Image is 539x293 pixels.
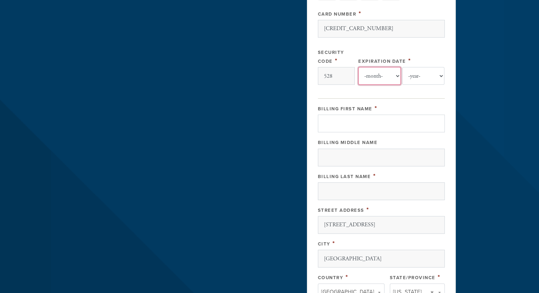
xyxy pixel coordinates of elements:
span: This field is required. [335,57,338,65]
label: Card Number [318,11,356,17]
label: City [318,241,330,247]
select: Expiration Date month [358,67,401,85]
label: Country [318,275,343,281]
span: This field is required. [366,206,369,214]
label: Billing Middle Name [318,140,378,145]
span: This field is required. [332,239,335,247]
label: Billing Last Name [318,174,371,179]
label: Security Code [318,50,344,64]
span: This field is required. [346,273,348,281]
span: This field is required. [438,273,440,281]
span: This field is required. [359,10,361,17]
label: Expiration Date [358,59,406,64]
label: Billing First Name [318,106,372,112]
label: State/Province [390,275,436,281]
span: This field is required. [373,172,376,180]
select: Expiration Date year [402,67,445,85]
span: This field is required. [375,104,377,112]
label: Street Address [318,208,364,213]
span: This field is required. [408,57,411,65]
